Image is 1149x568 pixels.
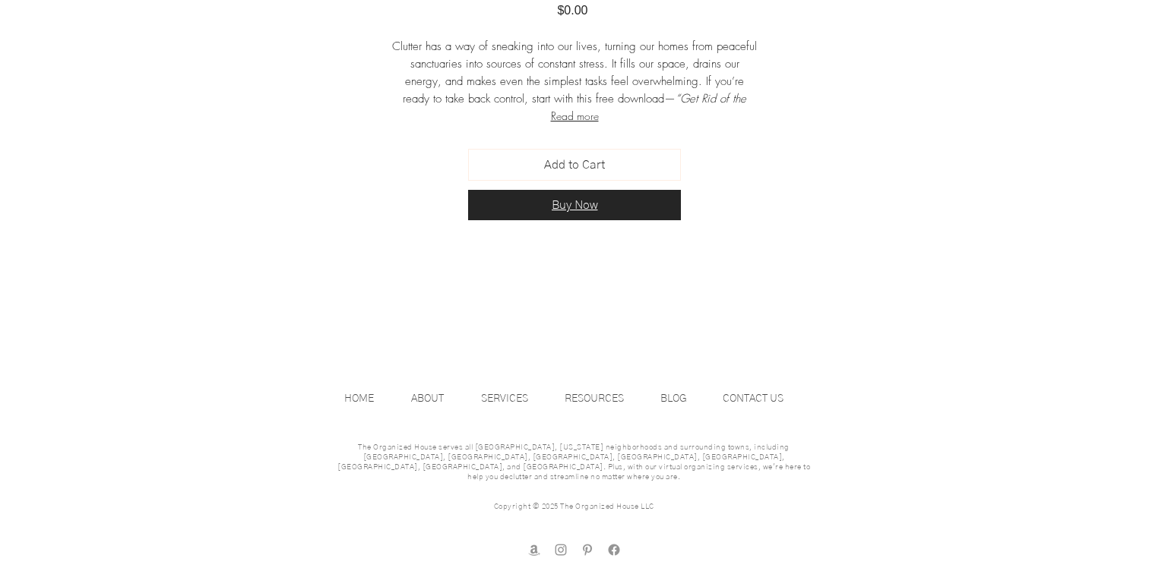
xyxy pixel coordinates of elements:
[404,387,473,410] a: ABOUT
[527,542,622,557] ul: Social Bar
[544,156,605,174] span: Add to Cart
[527,542,542,557] img: amazon store front
[715,387,791,410] p: CONTACT US
[392,38,757,125] p: Clutter has a way of sneaking into our lives, turning our homes from peaceful sanctuaries into so...
[653,387,695,410] p: BLOG
[392,108,757,125] button: Read more
[606,542,622,557] img: facebook
[552,197,598,213] span: Buy Now
[715,387,812,410] a: CONTACT US
[557,387,653,410] a: RESOURCES
[337,387,404,410] a: HOME
[337,387,812,410] nav: Site
[468,149,681,181] button: Add to Cart
[337,443,810,481] span: The Organized House serves all [GEOGRAPHIC_DATA], [US_STATE] neighborhoods and surrounding towns,...
[473,387,557,410] a: SERVICES
[473,387,536,410] p: SERVICES
[337,387,381,410] p: HOME
[553,542,568,557] img: Instagram
[468,190,681,220] button: Buy Now
[494,503,654,510] span: Copyright © 2025 The Organized House LLC
[580,542,595,557] img: Pinterest
[653,387,715,410] a: BLOG
[557,4,587,17] span: $0.00
[557,387,631,410] p: RESOURCES
[404,387,451,410] p: ABOUT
